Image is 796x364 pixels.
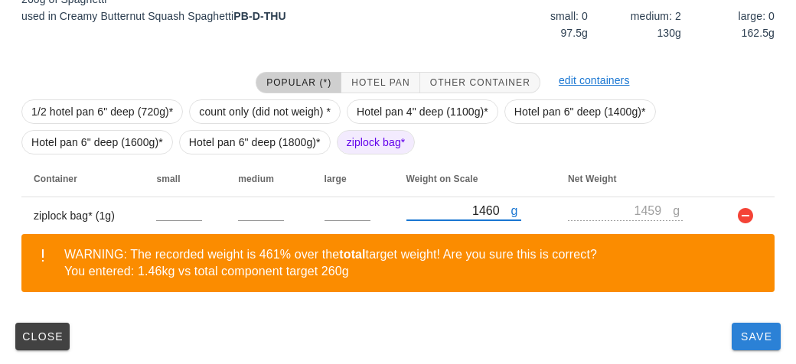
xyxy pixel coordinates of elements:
[406,174,478,184] span: Weight on Scale
[226,161,312,197] th: medium: Not sorted. Activate to sort ascending.
[559,74,630,86] a: edit containers
[497,5,591,44] div: small: 0 97.5g
[312,161,394,197] th: large: Not sorted. Activate to sort ascending.
[394,161,556,197] th: Weight on Scale: Not sorted. Activate to sort ascending.
[591,5,684,44] div: medium: 2 130g
[156,174,180,184] span: small
[341,72,419,93] button: Hotel Pan
[34,174,77,184] span: Container
[556,161,718,197] th: Net Weight: Not sorted. Activate to sort ascending.
[347,131,406,154] span: ziplock bag*
[233,10,285,22] strong: PB-D-THU
[732,323,781,350] button: Save
[514,100,646,123] span: Hotel pan 6" deep (1400g)*
[673,200,683,220] div: g
[21,197,144,234] td: ziplock bag* (1g)
[15,323,70,350] button: Close
[339,248,365,261] b: total
[511,200,521,220] div: g
[568,174,616,184] span: Net Weight
[238,174,274,184] span: medium
[684,5,778,44] div: large: 0 162.5g
[429,77,530,88] span: Other Container
[31,131,163,154] span: Hotel pan 6" deep (1600g)*
[420,72,540,93] button: Other Container
[256,72,341,93] button: Popular (*)
[351,77,409,88] span: Hotel Pan
[718,161,775,197] th: Not sorted. Activate to sort ascending.
[189,131,321,154] span: Hotel pan 6" deep (1800g)*
[31,100,173,123] span: 1/2 hotel pan 6" deep (720g)*
[199,100,331,123] span: count only (did not weigh) *
[144,161,226,197] th: small: Not sorted. Activate to sort ascending.
[266,77,331,88] span: Popular (*)
[738,330,775,343] span: Save
[357,100,488,123] span: Hotel pan 4" deep (1100g)*
[21,330,64,343] span: Close
[64,246,762,280] div: WARNING: The recorded weight is 461% over the target weight! Are you sure this is correct? You en...
[325,174,347,184] span: large
[21,161,144,197] th: Container: Not sorted. Activate to sort ascending.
